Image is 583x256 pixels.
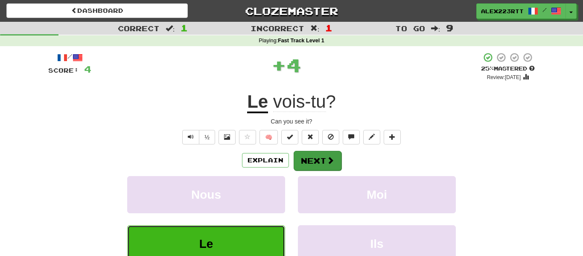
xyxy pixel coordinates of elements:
[370,237,383,250] span: Ils
[487,74,521,80] small: Review: [DATE]
[239,130,256,144] button: Favorite sentence (alt+f)
[259,130,278,144] button: 🧠
[395,24,425,32] span: To go
[476,3,566,19] a: alex223rtt /
[166,25,175,32] span: :
[219,130,236,144] button: Show image (alt+x)
[84,64,91,74] span: 4
[298,176,456,213] button: Moi
[481,65,535,73] div: Mastered
[6,3,188,18] a: Dashboard
[281,130,298,144] button: Set this sentence to 100% Mastered (alt+m)
[367,188,387,201] span: Moi
[48,117,535,126] div: Can you see it?
[542,7,547,13] span: /
[481,65,494,72] span: 25 %
[199,130,215,144] button: ½
[431,25,440,32] span: :
[48,52,91,63] div: /
[363,130,380,144] button: Edit sentence (alt+d)
[310,25,320,32] span: :
[247,91,268,113] u: Le
[118,24,160,32] span: Correct
[325,23,332,33] span: 1
[481,7,524,15] span: alex223rtt
[182,130,199,144] button: Play sentence audio (ctl+space)
[286,54,301,76] span: 4
[273,91,326,112] span: vois-tu
[181,130,215,144] div: Text-to-speech controls
[322,130,339,144] button: Ignore sentence (alt+i)
[251,24,304,32] span: Incorrect
[446,23,453,33] span: 9
[48,67,79,74] span: Score:
[127,176,285,213] button: Nous
[302,130,319,144] button: Reset to 0% Mastered (alt+r)
[343,130,360,144] button: Discuss sentence (alt+u)
[242,153,289,168] button: Explain
[191,188,221,201] span: Nous
[199,237,213,250] span: Le
[181,23,188,33] span: 1
[271,52,286,78] span: +
[384,130,401,144] button: Add to collection (alt+a)
[294,151,341,171] button: Next
[201,3,382,18] a: Clozemaster
[278,38,324,44] strong: Fast Track Level 1
[268,91,336,112] span: ?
